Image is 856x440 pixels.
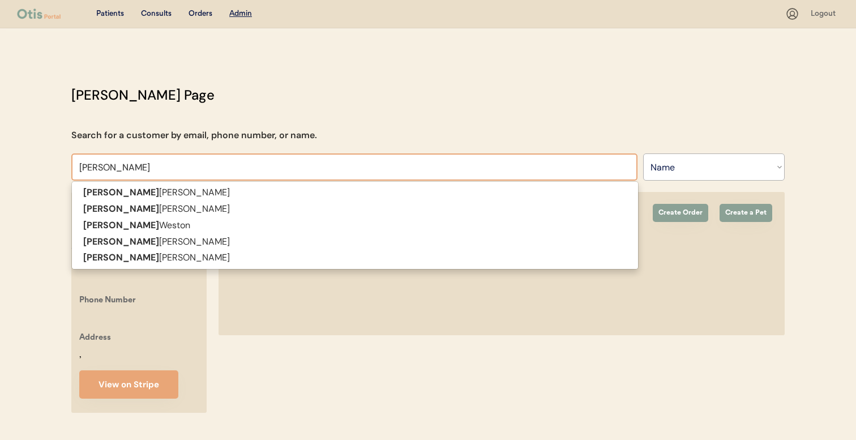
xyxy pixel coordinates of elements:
p: [PERSON_NAME] [72,201,638,217]
strong: [PERSON_NAME] [83,186,159,198]
div: Patients [96,8,124,20]
strong: [PERSON_NAME] [83,251,159,263]
p: [PERSON_NAME] [72,250,638,266]
div: Consults [141,8,172,20]
div: Logout [811,8,839,20]
u: Admin [229,10,252,18]
div: [PERSON_NAME] Page [71,85,215,105]
div: Search for a customer by email, phone number, or name. [71,129,317,142]
strong: [PERSON_NAME] [83,203,159,215]
div: , [79,349,82,362]
p: [PERSON_NAME] [72,185,638,201]
div: Address [79,331,111,345]
div: Orders [189,8,212,20]
strong: [PERSON_NAME] [83,219,159,231]
button: Create a Pet [720,204,772,222]
div: Phone Number [79,294,136,308]
input: Search by name [71,153,637,181]
button: View on Stripe [79,370,178,399]
strong: [PERSON_NAME] [83,236,159,247]
p: Weston [72,217,638,234]
p: [PERSON_NAME] [72,234,638,250]
button: Create Order [653,204,708,222]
